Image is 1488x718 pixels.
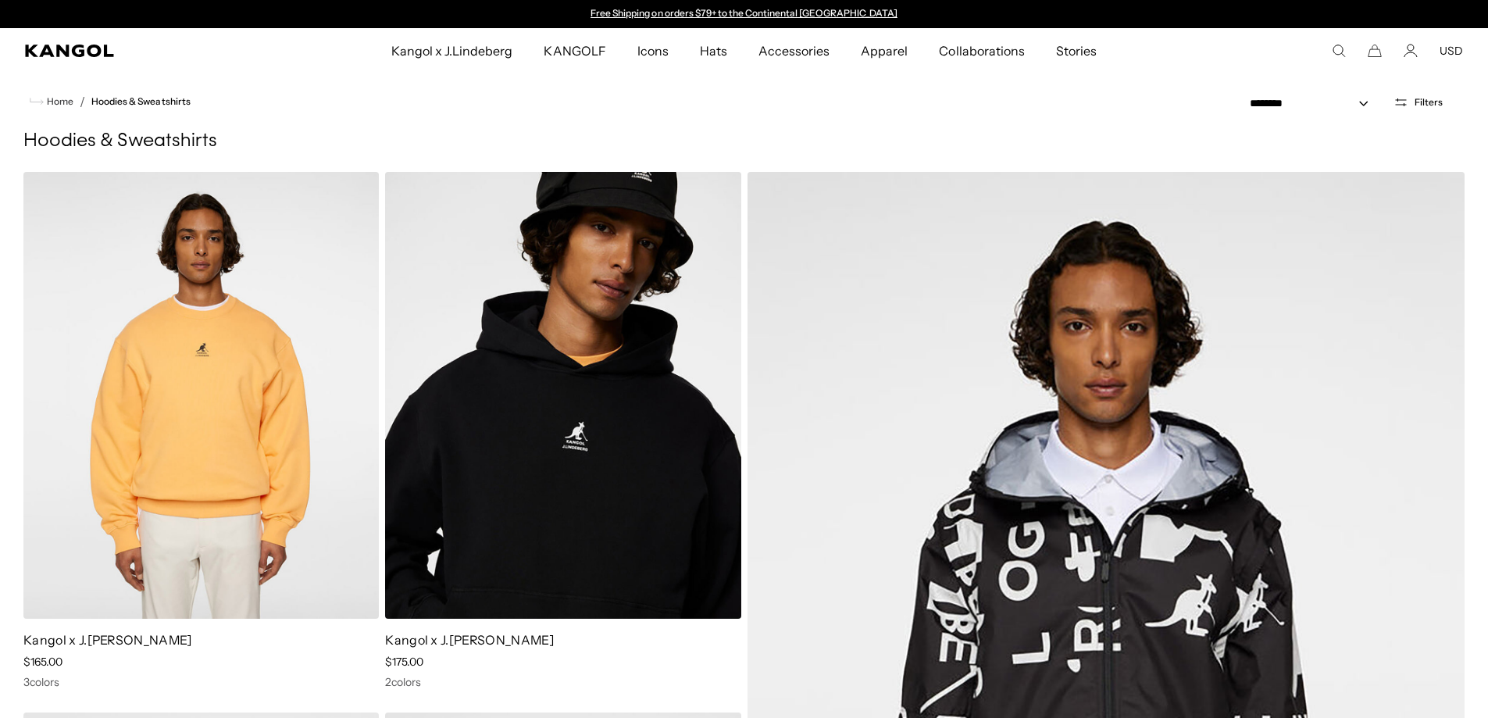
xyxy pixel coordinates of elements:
span: KANGOLF [544,28,605,73]
img: Kangol x J.Lindeberg Roberto Hoodie [385,172,740,619]
span: Accessories [758,28,830,73]
button: USD [1440,44,1463,58]
select: Sort by: Featured [1244,95,1384,112]
span: Stories [1056,28,1097,73]
button: Cart [1368,44,1382,58]
li: / [73,92,85,111]
a: Kangol x J.[PERSON_NAME] [23,632,192,648]
span: Filters [1415,97,1443,108]
a: KANGOLF [528,28,621,73]
div: 1 of 2 [583,8,905,20]
span: Apparel [861,28,908,73]
a: Hoodies & Sweatshirts [91,96,191,107]
a: Collaborations [923,28,1040,73]
span: Hats [700,28,727,73]
div: 2 colors [385,675,740,689]
a: Stories [1040,28,1112,73]
a: Icons [622,28,684,73]
a: Accessories [743,28,845,73]
a: Kangol [25,45,259,57]
span: $175.00 [385,655,423,669]
a: Account [1404,44,1418,58]
slideshow-component: Announcement bar [583,8,905,20]
summary: Search here [1332,44,1346,58]
span: Icons [637,28,669,73]
span: Kangol x J.Lindeberg [391,28,513,73]
a: Free Shipping on orders $79+ to the Continental [GEOGRAPHIC_DATA] [591,7,897,19]
div: 3 colors [23,675,379,689]
h1: Hoodies & Sweatshirts [23,130,1465,153]
a: Hats [684,28,743,73]
div: Announcement [583,8,905,20]
img: Kangol x J.Lindeberg Roberto Crewneck [23,172,379,619]
a: Apparel [845,28,923,73]
span: $165.00 [23,655,62,669]
a: Home [30,95,73,109]
a: Kangol x J.[PERSON_NAME] [385,632,554,648]
span: Home [44,96,73,107]
button: Open filters [1384,95,1452,109]
a: Kangol x J.Lindeberg [376,28,529,73]
span: Collaborations [939,28,1024,73]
